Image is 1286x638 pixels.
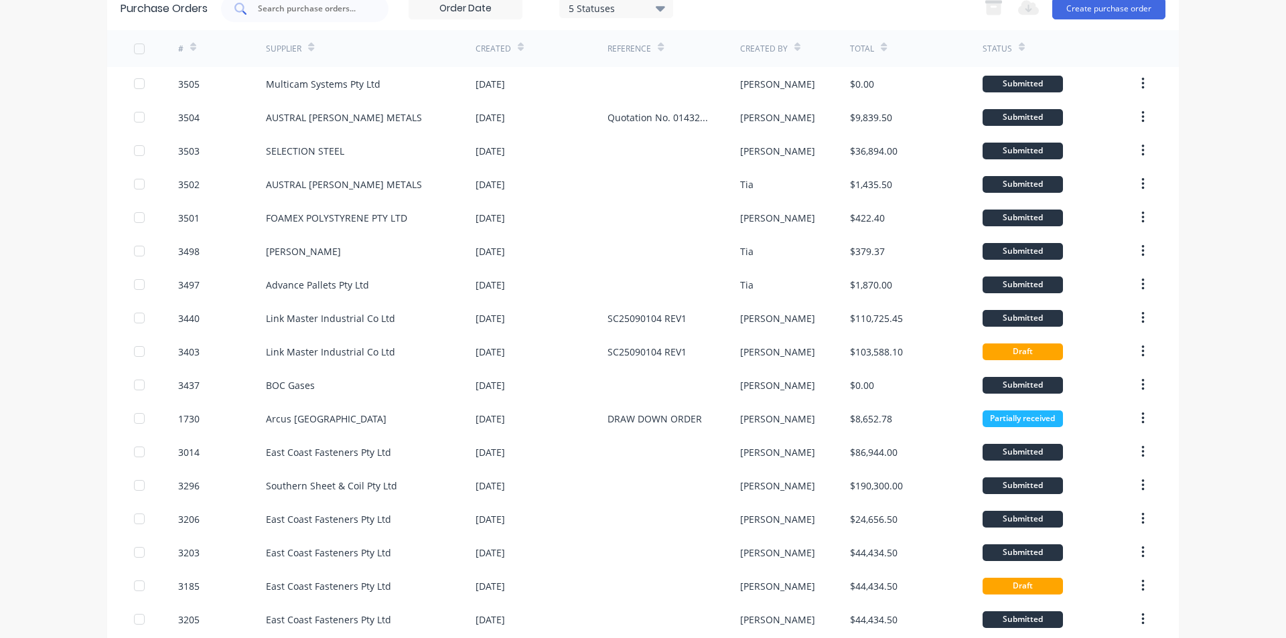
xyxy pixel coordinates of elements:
[983,176,1063,193] div: Submitted
[608,110,713,125] div: Quotation No. 0143230SYSQ
[476,445,505,459] div: [DATE]
[850,378,874,392] div: $0.00
[476,110,505,125] div: [DATE]
[178,110,200,125] div: 3504
[178,512,200,526] div: 3206
[266,412,386,426] div: Arcus [GEOGRAPHIC_DATA]
[740,579,815,593] div: [PERSON_NAME]
[983,444,1063,461] div: Submitted
[608,311,687,325] div: SC25090104 REV1
[850,110,892,125] div: $9,839.50
[850,412,892,426] div: $8,652.78
[178,345,200,359] div: 3403
[178,445,200,459] div: 3014
[740,144,815,158] div: [PERSON_NAME]
[178,579,200,593] div: 3185
[740,43,788,55] div: Created By
[178,77,200,91] div: 3505
[850,77,874,91] div: $0.00
[850,613,898,627] div: $44,434.50
[740,512,815,526] div: [PERSON_NAME]
[266,546,391,560] div: East Coast Fasteners Pty Ltd
[266,579,391,593] div: East Coast Fasteners Pty Ltd
[178,177,200,191] div: 3502
[850,512,898,526] div: $24,656.50
[740,412,815,426] div: [PERSON_NAME]
[740,110,815,125] div: [PERSON_NAME]
[178,378,200,392] div: 3437
[178,479,200,493] div: 3296
[266,479,397,493] div: Southern Sheet & Coil Pty Ltd
[569,1,664,15] div: 5 Statuses
[476,613,505,627] div: [DATE]
[740,613,815,627] div: [PERSON_NAME]
[740,546,815,560] div: [PERSON_NAME]
[983,377,1063,394] div: Submitted
[983,343,1063,360] div: Draft
[850,278,892,292] div: $1,870.00
[476,43,511,55] div: Created
[266,144,344,158] div: SELECTION STEEL
[257,2,368,15] input: Search purchase orders...
[178,144,200,158] div: 3503
[476,345,505,359] div: [DATE]
[178,211,200,225] div: 3501
[178,546,200,560] div: 3203
[983,276,1063,293] div: Submitted
[983,511,1063,528] div: Submitted
[983,243,1063,260] div: Submitted
[850,211,885,225] div: $422.40
[850,579,898,593] div: $44,434.50
[983,578,1063,594] div: Draft
[476,579,505,593] div: [DATE]
[266,77,380,91] div: Multicam Systems Pty Ltd
[983,43,1012,55] div: Status
[850,345,903,359] div: $103,588.10
[476,144,505,158] div: [DATE]
[740,378,815,392] div: [PERSON_NAME]
[476,177,505,191] div: [DATE]
[850,445,898,459] div: $86,944.00
[476,311,505,325] div: [DATE]
[850,177,892,191] div: $1,435.50
[476,546,505,560] div: [DATE]
[266,613,391,627] div: East Coast Fasteners Pty Ltd
[983,477,1063,494] div: Submitted
[608,345,687,359] div: SC25090104 REV1
[740,177,754,191] div: Tia
[608,412,702,426] div: DRAW DOWN ORDER
[178,278,200,292] div: 3497
[266,177,422,191] div: AUSTRAL [PERSON_NAME] METALS
[740,445,815,459] div: [PERSON_NAME]
[740,211,815,225] div: [PERSON_NAME]
[476,412,505,426] div: [DATE]
[476,479,505,493] div: [DATE]
[178,244,200,258] div: 3498
[266,110,422,125] div: AUSTRAL [PERSON_NAME] METALS
[983,109,1063,126] div: Submitted
[850,244,885,258] div: $379.37
[476,512,505,526] div: [DATE]
[266,512,391,526] div: East Coast Fasteners Pty Ltd
[850,311,903,325] div: $110,725.45
[740,479,815,493] div: [PERSON_NAME]
[266,345,395,359] div: Link Master Industrial Co Ltd
[178,43,184,55] div: #
[983,410,1063,427] div: Partially received
[121,1,208,17] div: Purchase Orders
[850,144,898,158] div: $36,894.00
[476,77,505,91] div: [DATE]
[178,613,200,627] div: 3205
[266,43,301,55] div: Supplier
[476,211,505,225] div: [DATE]
[476,378,505,392] div: [DATE]
[740,244,754,258] div: Tia
[740,278,754,292] div: Tia
[740,77,815,91] div: [PERSON_NAME]
[266,378,315,392] div: BOC Gases
[266,211,407,225] div: FOAMEX POLYSTYRENE PTY LTD
[476,278,505,292] div: [DATE]
[266,445,391,459] div: East Coast Fasteners Pty Ltd
[983,544,1063,561] div: Submitted
[850,546,898,560] div: $44,434.50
